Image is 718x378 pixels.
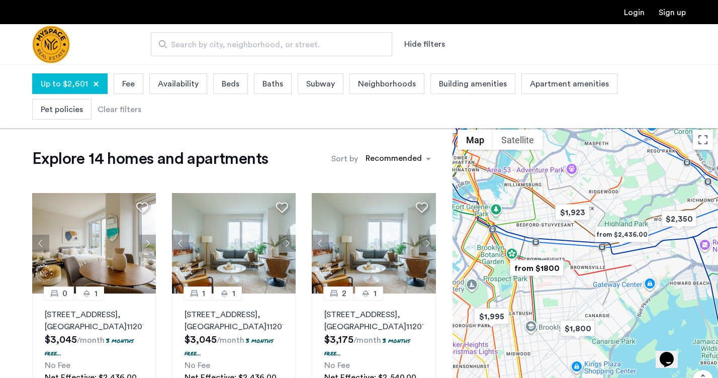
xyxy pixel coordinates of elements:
iframe: chat widget [656,338,688,368]
button: Toggle fullscreen view [693,130,713,150]
img: logo [32,26,70,63]
img: 1997_638519002746102278.png [172,193,296,294]
span: 0 [62,288,67,300]
div: $2,350 [658,208,700,230]
p: [STREET_ADDRESS] 11207 [185,309,283,333]
img: 1997_638519001096654587.png [32,193,156,294]
a: Registration [659,9,686,17]
button: Next apartment [139,235,156,252]
span: Building amenities [439,78,507,90]
span: 2 [342,288,346,300]
span: No Fee [185,361,210,369]
sub: /month [217,336,244,344]
span: Subway [306,78,335,90]
h1: Explore 14 homes and apartments [32,149,268,169]
input: Apartment Search [151,32,392,56]
span: Availability [158,78,199,90]
span: 1 [95,288,98,300]
span: No Fee [45,361,70,369]
button: Previous apartment [32,235,49,252]
sub: /month [353,336,381,344]
div: $1,995 [470,305,513,328]
p: [STREET_ADDRESS] 11207 [324,309,423,333]
span: Neighborhoods [358,78,416,90]
span: 1 [232,288,235,300]
button: Next apartment [279,235,296,252]
p: [STREET_ADDRESS] 11207 [45,309,143,333]
div: $1,800 [556,317,599,340]
span: $3,045 [185,335,217,345]
sub: /month [77,336,105,344]
div: Clear filters [98,104,141,116]
span: Apartment amenities [530,78,609,90]
label: Sort by [331,153,358,165]
button: Show street map [458,130,493,150]
div: from $2,436.00 [591,223,653,246]
span: Fee [122,78,135,90]
button: Show or hide filters [404,38,445,50]
button: Previous apartment [312,235,329,252]
button: Previous apartment [172,235,189,252]
img: 1997_638519002746102278.png [312,193,436,294]
button: Show satellite imagery [493,130,543,150]
span: Pet policies [41,104,83,116]
div: Recommended [364,152,422,167]
a: Login [624,9,645,17]
span: Beds [222,78,239,90]
span: 1 [374,288,377,300]
span: No Fee [324,361,350,369]
span: $3,045 [45,335,77,345]
span: Baths [262,78,283,90]
span: $3,175 [324,335,353,345]
span: 1 [202,288,205,300]
ng-select: sort-apartment [361,150,436,168]
span: Up to $2,601 [41,78,88,90]
div: from $1800 [506,257,568,279]
span: Search by city, neighborhood, or street. [171,39,364,51]
button: Next apartment [419,235,436,252]
div: $1,923 [551,201,594,224]
a: Cazamio Logo [32,26,70,63]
